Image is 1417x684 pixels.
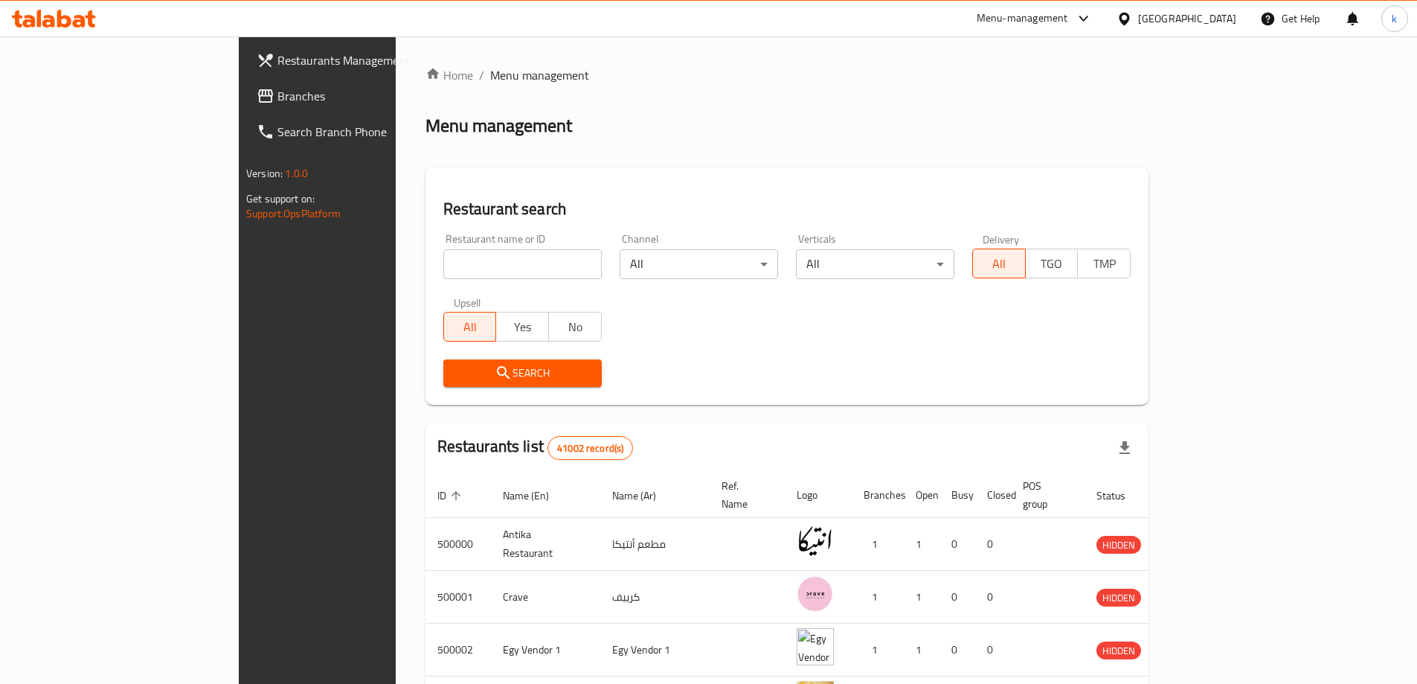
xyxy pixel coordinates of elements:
[443,312,497,342] button: All
[495,312,549,342] button: Yes
[1023,477,1067,513] span: POS group
[939,473,975,518] th: Busy
[443,249,602,279] input: Search for restaurant name or ID..
[600,518,710,571] td: مطعم أنتيكا
[443,198,1131,220] h2: Restaurant search
[904,571,939,624] td: 1
[600,624,710,677] td: Egy Vendor 1
[454,297,481,307] label: Upsell
[1392,10,1397,27] span: k
[277,87,463,105] span: Branches
[491,571,600,624] td: Crave
[479,66,484,84] li: /
[503,487,568,505] span: Name (En)
[983,234,1020,244] label: Delivery
[1032,253,1073,275] span: TGO
[620,249,778,279] div: All
[979,253,1020,275] span: All
[939,624,975,677] td: 0
[1084,253,1125,275] span: TMP
[975,473,1011,518] th: Closed
[548,441,632,456] span: 41002 record(s)
[450,316,491,338] span: All
[245,42,475,78] a: Restaurants Management
[852,518,904,571] td: 1
[972,249,1026,278] button: All
[245,114,475,150] a: Search Branch Phone
[491,624,600,677] td: Egy Vendor 1
[904,518,939,571] td: 1
[1096,642,1141,659] span: HIDDEN
[852,571,904,624] td: 1
[797,628,834,665] img: Egy Vendor 1
[1096,537,1141,554] span: HIDDEN
[502,316,543,338] span: Yes
[490,66,589,84] span: Menu management
[975,624,1011,677] td: 0
[245,78,475,114] a: Branches
[285,164,308,183] span: 1.0.0
[797,522,834,560] img: Antika Restaurant
[1096,589,1141,607] span: HIDDEN
[612,487,675,505] span: Name (Ar)
[437,435,634,460] h2: Restaurants list
[1077,249,1131,278] button: TMP
[785,473,852,518] th: Logo
[1138,10,1236,27] div: [GEOGRAPHIC_DATA]
[425,66,1148,84] nav: breadcrumb
[852,473,904,518] th: Branches
[555,316,596,338] span: No
[246,204,341,223] a: Support.OpsPlatform
[437,487,466,505] span: ID
[600,571,710,624] td: كرييف
[491,518,600,571] td: Antika Restaurant
[975,571,1011,624] td: 0
[548,312,602,342] button: No
[975,518,1011,571] td: 0
[977,10,1068,28] div: Menu-management
[939,518,975,571] td: 0
[246,164,283,183] span: Version:
[1107,430,1143,466] div: Export file
[277,123,463,141] span: Search Branch Phone
[455,364,590,383] span: Search
[904,624,939,677] td: 1
[1096,487,1145,505] span: Status
[246,189,315,208] span: Get support on:
[722,477,767,513] span: Ref. Name
[939,571,975,624] td: 0
[425,114,572,138] h2: Menu management
[277,51,463,69] span: Restaurants Management
[547,436,633,460] div: Total records count
[1096,642,1141,659] div: HIDDEN
[797,575,834,613] img: Crave
[443,359,602,387] button: Search
[796,249,954,279] div: All
[904,473,939,518] th: Open
[852,624,904,677] td: 1
[1025,249,1079,278] button: TGO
